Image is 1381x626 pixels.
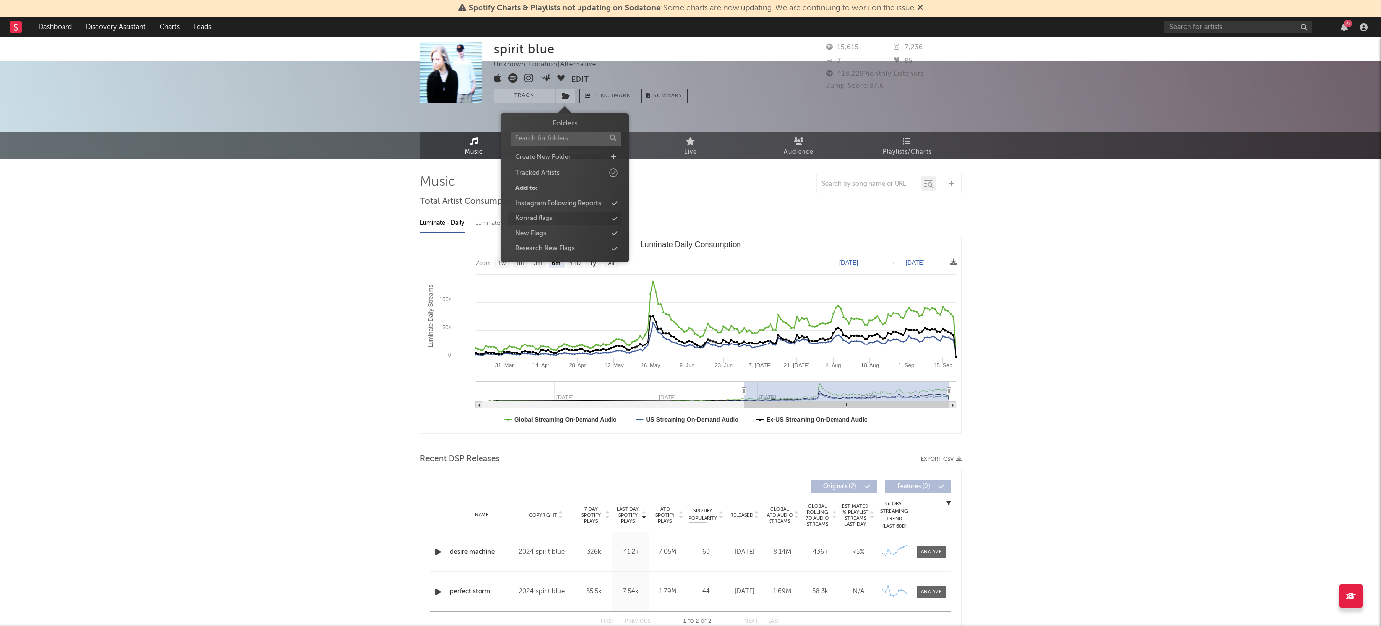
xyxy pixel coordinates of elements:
div: Luminate - Daily [420,215,465,232]
text: 31. Mar [495,362,514,368]
span: Features ( 0 ) [891,484,936,490]
div: 1.69M [766,587,799,596]
span: Spotify Charts & Playlists not updating on Sodatone [469,4,661,12]
div: Unknown Location | Alternative [494,59,608,71]
div: 25 [1344,20,1352,27]
text: Zoom [476,260,491,267]
div: 41.2k [615,547,647,557]
span: Dismiss [917,4,923,12]
div: Global Streaming Trend (Last 60D) [880,501,909,530]
div: Luminate - Weekly [475,215,527,232]
text: 1. Sep [899,362,914,368]
button: Features(0) [885,480,951,493]
button: Export CSV [921,456,962,462]
text: 100k [439,296,451,302]
button: Track [494,89,555,103]
button: Next [744,619,758,624]
div: 326k [578,547,610,557]
div: 8.14M [766,547,799,557]
a: Audience [745,132,853,159]
span: Benchmark [593,91,631,102]
span: Recent DSP Releases [420,453,500,465]
text: 3m [534,260,542,267]
text: US Streaming On-Demand Audio [646,416,738,423]
span: ATD Spotify Plays [652,506,678,524]
h3: Folders [552,118,578,129]
span: Last Day Spotify Plays [615,506,641,524]
span: 418,229 Monthly Listeners [826,71,924,77]
text: 1w [498,260,506,267]
text: Luminate Daily Streams [427,285,434,347]
span: Copyright [529,512,557,518]
a: Charts [153,17,187,37]
text: 7. [DATE] [748,362,771,368]
div: 44 [689,587,723,596]
text: 4. Aug [826,362,841,368]
button: 25 [1341,23,1348,31]
text: 18. Aug [861,362,879,368]
text: YTD [569,260,580,267]
input: Search for folders... [511,132,621,146]
input: Search for artists [1164,21,1312,33]
div: Instagram Following Reports [515,199,601,209]
div: 60 [689,547,723,557]
div: 436k [804,547,837,557]
text: Luminate Daily Consumption [640,240,741,249]
span: Originals ( 2 ) [817,484,863,490]
text: Ex-US Streaming On-Demand Audio [766,416,867,423]
div: [DATE] [728,547,761,557]
div: Tracked Artists [515,168,560,178]
text: [DATE] [906,259,925,266]
span: Total Artist Consumption [420,196,517,208]
button: Previous [625,619,651,624]
button: Summary [641,89,688,103]
text: 26. May [641,362,660,368]
span: Live [684,146,697,158]
text: 9. Jun [679,362,694,368]
text: 1m [515,260,524,267]
div: Konrad flags [515,214,552,223]
span: 7 [826,58,841,64]
div: 58.3k [804,587,837,596]
div: 7.05M [652,547,684,557]
span: Estimated % Playlist Streams Last Day [842,503,869,527]
div: perfect storm [450,587,514,596]
text: [DATE] [839,259,858,266]
a: Playlists/Charts [853,132,962,159]
div: 1.79M [652,587,684,596]
text: 23. Jun [714,362,732,368]
span: Global Rolling 7D Audio Streams [804,503,831,527]
span: Audience [784,146,814,158]
a: Live [637,132,745,159]
a: Benchmark [579,89,636,103]
a: Leads [187,17,218,37]
div: N/A [842,587,875,596]
text: 14. Apr [532,362,549,368]
span: Released [730,512,753,518]
a: Discovery Assistant [79,17,153,37]
text: 0 [448,352,450,358]
span: Global ATD Audio Streams [766,506,793,524]
div: 2024 spirit blue [519,546,573,558]
div: New Flags [515,229,546,239]
button: Edit [571,73,589,86]
text: 1y [590,260,596,267]
span: 85 [894,58,913,64]
span: Jump Score: 87.6 [826,83,884,89]
text: Global Streaming On-Demand Audio [514,416,617,423]
text: 12. May [604,362,624,368]
button: Originals(2) [811,480,877,493]
span: : Some charts are now updating. We are continuing to work on the issue [469,4,914,12]
a: Music [420,132,528,159]
text: 28. Apr [569,362,586,368]
svg: Luminate Daily Consumption [420,236,961,433]
div: 7.54k [615,587,647,596]
text: 50k [442,324,451,330]
span: 7 Day Spotify Plays [578,506,604,524]
text: 6m [552,260,560,267]
input: Search by song name or URL [817,180,921,188]
span: Playlists/Charts [883,146,931,158]
text: → [889,259,895,266]
button: First [601,619,615,624]
text: All [608,260,614,267]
